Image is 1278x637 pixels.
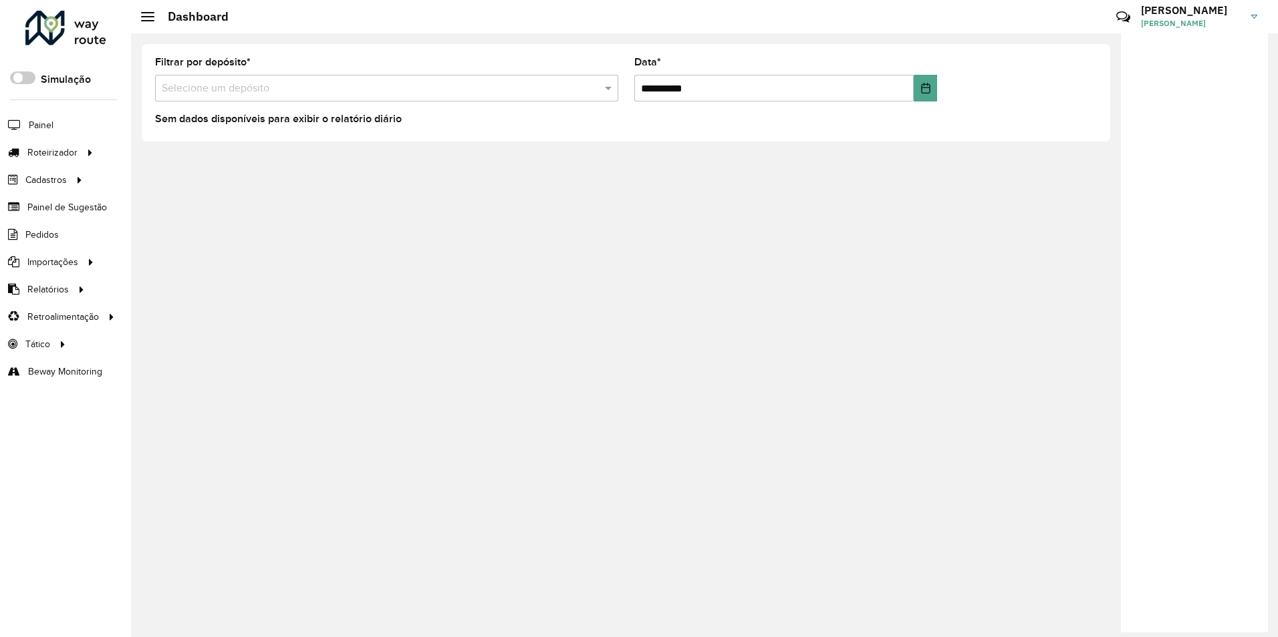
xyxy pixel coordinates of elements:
label: Simulação [41,71,91,87]
span: Beway Monitoring [28,365,102,379]
span: Painel de Sugestão [27,200,107,214]
h3: [PERSON_NAME] [1141,4,1241,17]
span: Relatórios [27,282,69,296]
span: Pedidos [25,228,59,242]
label: Sem dados disponíveis para exibir o relatório diário [155,111,402,127]
span: Retroalimentação [27,310,99,324]
h2: Dashboard [154,9,229,24]
span: Cadastros [25,173,67,187]
label: Filtrar por depósito [155,54,251,70]
span: Painel [29,118,53,132]
span: [PERSON_NAME] [1141,17,1241,29]
span: Importações [27,255,78,269]
span: Roteirizador [27,146,78,160]
span: Tático [25,337,50,351]
label: Data [634,54,661,70]
button: Choose Date [914,75,937,101]
a: Contato Rápido [1109,3,1138,31]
